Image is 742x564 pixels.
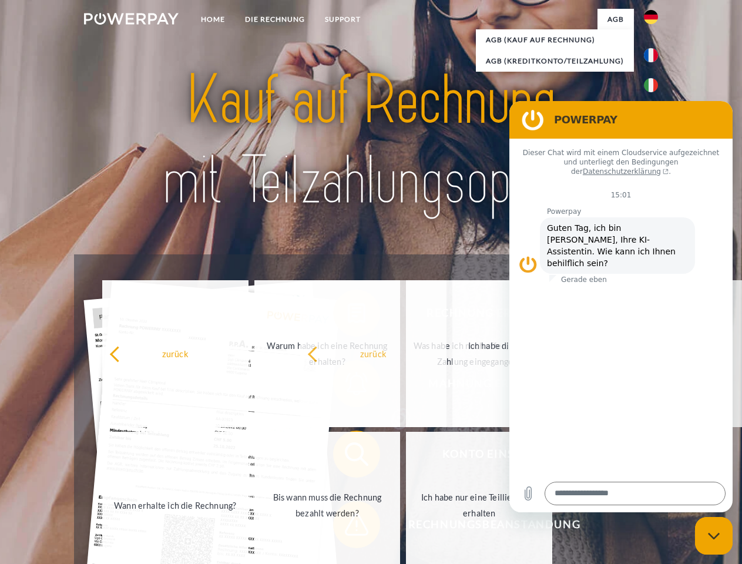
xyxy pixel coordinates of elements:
iframe: Schaltfläche zum Öffnen des Messaging-Fensters; Konversation läuft [695,517,733,555]
img: logo-powerpay-white.svg [84,13,179,25]
img: de [644,10,658,24]
a: agb [597,9,634,30]
img: it [644,78,658,92]
a: Home [191,9,235,30]
img: title-powerpay_de.svg [112,56,630,225]
img: fr [644,48,658,62]
div: Bis wann muss die Rechnung bezahlt werden? [261,489,394,521]
div: Wann erhalte ich die Rechnung? [109,497,241,513]
div: Ich habe die Rechnung bereits bezahlt [459,338,592,370]
div: Ich habe nur eine Teillieferung erhalten [413,489,545,521]
a: AGB (Kauf auf Rechnung) [476,29,634,51]
iframe: Messaging-Fenster [509,101,733,512]
div: zurück [307,345,439,361]
a: DIE RECHNUNG [235,9,315,30]
div: zurück [109,345,241,361]
a: AGB (Kreditkonto/Teilzahlung) [476,51,634,72]
a: SUPPORT [315,9,371,30]
div: Warum habe ich eine Rechnung erhalten? [261,338,394,370]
